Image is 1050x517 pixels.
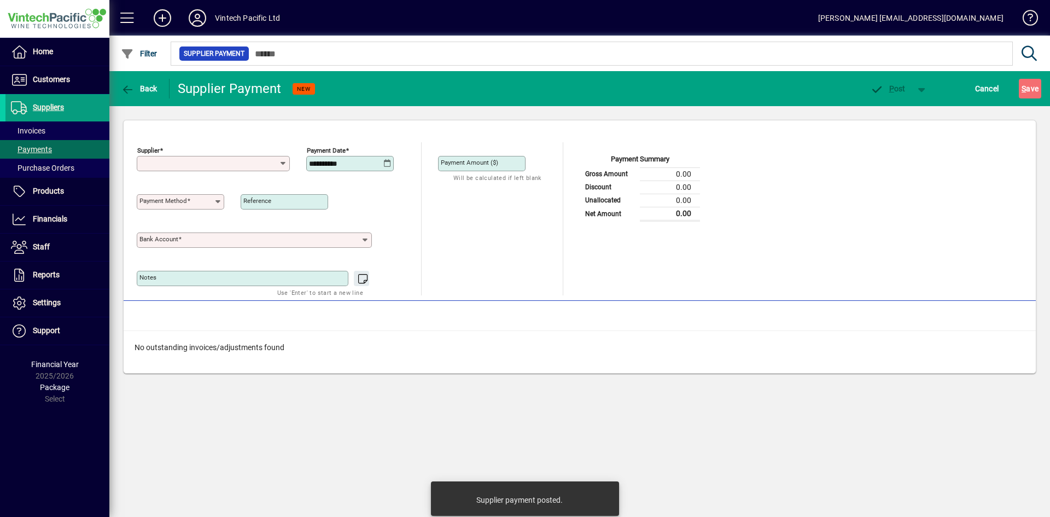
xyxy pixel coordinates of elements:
[33,298,61,307] span: Settings
[31,360,79,369] span: Financial Year
[580,181,640,194] td: Discount
[5,206,109,233] a: Financials
[277,286,363,299] mat-hint: Use 'Enter' to start a new line
[118,79,160,98] button: Back
[145,8,180,28] button: Add
[121,49,157,58] span: Filter
[215,9,280,27] div: Vintech Pacific Ltd
[972,79,1002,98] button: Cancel
[5,317,109,345] a: Support
[640,194,700,207] td: 0.00
[118,44,160,63] button: Filter
[109,79,170,98] app-page-header-button: Back
[137,147,160,154] mat-label: Supplier
[139,274,156,281] mat-label: Notes
[640,207,700,220] td: 0.00
[33,75,70,84] span: Customers
[1022,84,1026,93] span: S
[5,38,109,66] a: Home
[640,167,700,181] td: 0.00
[243,197,271,205] mat-label: Reference
[11,126,45,135] span: Invoices
[580,154,700,167] div: Payment Summary
[180,8,215,28] button: Profile
[1014,2,1036,38] a: Knowledge Base
[124,331,1036,364] div: No outstanding invoices/adjustments found
[139,197,187,205] mat-label: Payment method
[40,383,69,392] span: Package
[818,9,1004,27] div: [PERSON_NAME] [EMAIL_ADDRESS][DOMAIN_NAME]
[5,289,109,317] a: Settings
[5,262,109,289] a: Reports
[33,242,50,251] span: Staff
[580,167,640,181] td: Gross Amount
[139,235,178,243] mat-label: Bank Account
[121,84,157,93] span: Back
[580,142,700,222] app-page-summary-card: Payment Summary
[5,178,109,205] a: Products
[33,187,64,195] span: Products
[33,214,67,223] span: Financials
[5,66,109,94] a: Customers
[5,140,109,159] a: Payments
[5,159,109,177] a: Purchase Orders
[5,234,109,261] a: Staff
[5,121,109,140] a: Invoices
[453,171,541,184] mat-hint: Will be calculated if left blank
[33,47,53,56] span: Home
[975,80,999,97] span: Cancel
[307,147,346,154] mat-label: Payment Date
[184,48,244,59] span: Supplier Payment
[1022,80,1039,97] span: ave
[441,159,498,166] mat-label: Payment Amount ($)
[297,85,311,92] span: NEW
[11,164,74,172] span: Purchase Orders
[33,103,64,112] span: Suppliers
[178,80,282,97] div: Supplier Payment
[640,181,700,194] td: 0.00
[476,495,563,506] div: Supplier payment posted.
[580,207,640,220] td: Net Amount
[11,145,52,154] span: Payments
[33,326,60,335] span: Support
[1019,79,1041,98] button: Save
[865,79,911,98] button: Post
[870,84,906,93] span: ost
[889,84,894,93] span: P
[580,194,640,207] td: Unallocated
[33,270,60,279] span: Reports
